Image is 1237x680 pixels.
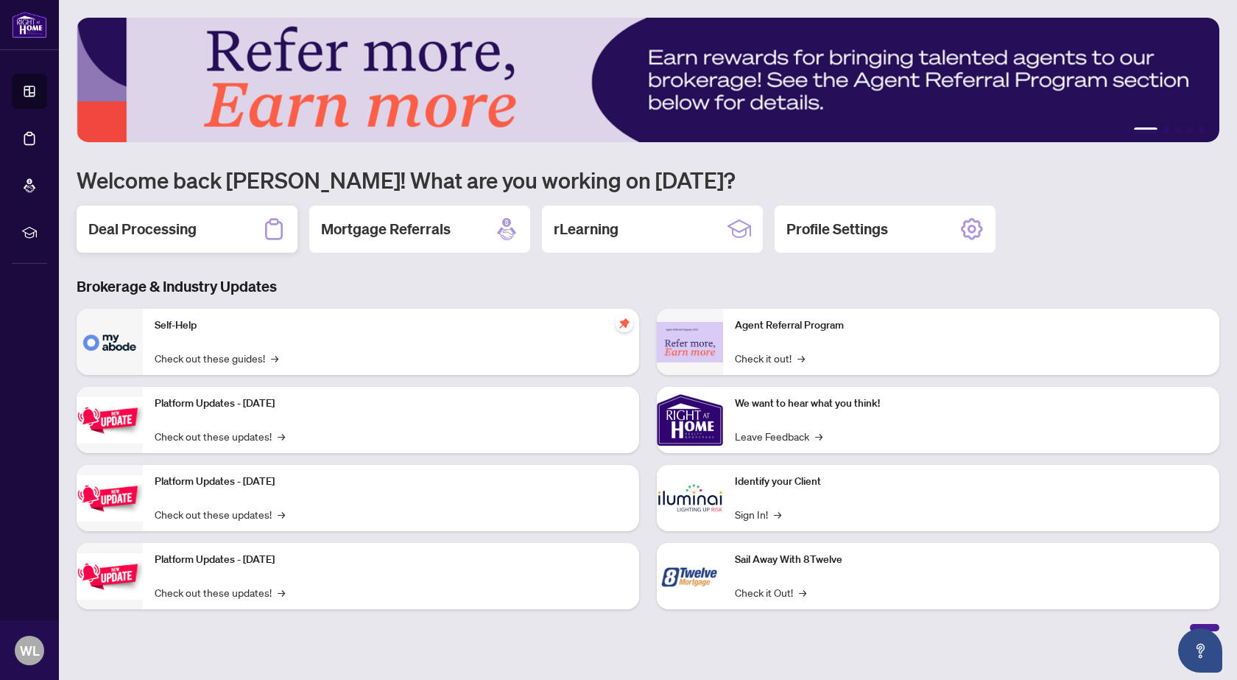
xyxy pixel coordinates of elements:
[12,11,47,38] img: logo
[735,428,822,444] a: Leave Feedback→
[797,350,805,366] span: →
[774,506,781,522] span: →
[1175,127,1181,133] button: 3
[278,428,285,444] span: →
[155,506,285,522] a: Check out these updates!→
[735,552,1208,568] p: Sail Away With 8Twelve
[20,640,40,661] span: WL
[1134,127,1157,133] button: 1
[735,350,805,366] a: Check it out!→
[77,276,1219,297] h3: Brokerage & Industry Updates
[616,315,633,332] span: pushpin
[1199,127,1205,133] button: 5
[1178,628,1222,673] button: Open asap
[77,397,143,444] img: Platform Updates - July 21, 2025
[77,18,1219,142] img: Slide 0
[155,552,627,568] p: Platform Updates - [DATE]
[657,387,723,453] img: We want to hear what you think!
[77,553,143,600] img: Platform Updates - June 23, 2025
[88,219,197,239] h2: Deal Processing
[735,318,1208,334] p: Agent Referral Program
[77,166,1219,194] h1: Welcome back [PERSON_NAME]! What are you working on [DATE]?
[77,309,143,375] img: Self-Help
[155,428,285,444] a: Check out these updates!→
[554,219,618,239] h2: rLearning
[77,475,143,522] img: Platform Updates - July 8, 2025
[155,396,627,412] p: Platform Updates - [DATE]
[786,219,888,239] h2: Profile Settings
[657,322,723,362] img: Agent Referral Program
[735,584,806,600] a: Check it Out!→
[1187,127,1193,133] button: 4
[321,219,451,239] h2: Mortgage Referrals
[735,396,1208,412] p: We want to hear what you think!
[155,474,627,490] p: Platform Updates - [DATE]
[1163,127,1169,133] button: 2
[278,506,285,522] span: →
[815,428,822,444] span: →
[735,474,1208,490] p: Identify your Client
[657,543,723,609] img: Sail Away With 8Twelve
[735,506,781,522] a: Sign In!→
[271,350,278,366] span: →
[278,584,285,600] span: →
[799,584,806,600] span: →
[155,318,627,334] p: Self-Help
[155,350,278,366] a: Check out these guides!→
[657,465,723,531] img: Identify your Client
[155,584,285,600] a: Check out these updates!→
